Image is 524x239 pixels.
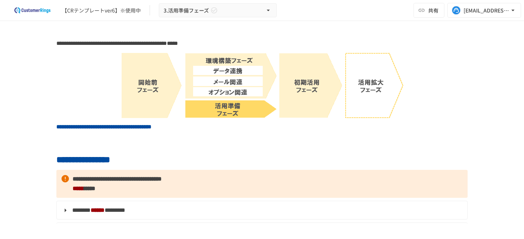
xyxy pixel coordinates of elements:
span: 3.活用準備フェーズ [164,6,209,15]
span: 共有 [428,6,439,14]
div: 【CRテンプレートver6】※使用中 [62,7,141,14]
img: BYC3Tr9xQ0goH5s07hXTeHyjFi9nKO6h9l73oObQviV [120,51,404,119]
img: 2eEvPB0nRDFhy0583kMjGN2Zv6C2P7ZKCFl8C3CzR0M [9,4,56,16]
div: [EMAIL_ADDRESS][DOMAIN_NAME] [464,6,509,15]
button: [EMAIL_ADDRESS][DOMAIN_NAME] [447,3,521,18]
button: 共有 [413,3,444,18]
button: 3.活用準備フェーズ [159,3,277,18]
